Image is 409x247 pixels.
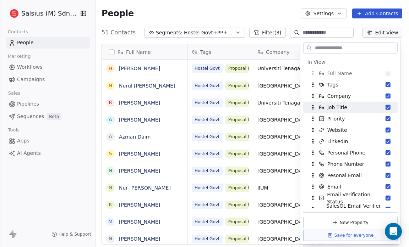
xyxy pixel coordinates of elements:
span: Proposal Persuader [225,82,272,90]
div: Job Title [303,102,398,113]
span: Sequences [17,113,44,120]
div: N [109,184,112,191]
button: Add Contacts [352,9,402,18]
span: IIUM [257,184,314,191]
span: Hostel Govt [192,235,223,243]
span: Pipelines [17,100,39,108]
span: Website [327,127,347,134]
a: [PERSON_NAME] [119,100,160,106]
div: R [109,99,112,106]
span: [GEOGRAPHIC_DATA] [257,218,314,225]
span: Proposal Persuader [225,99,272,107]
span: Email [327,183,341,190]
span: Segments: [156,29,182,37]
div: S [109,150,112,157]
span: [GEOGRAPHIC_DATA] [257,133,314,140]
span: Proposal Persuader [225,201,272,209]
div: Company [253,44,318,60]
span: Help & Support [59,231,91,237]
span: LinkedIn [327,138,348,145]
button: Edit View [362,28,403,38]
span: People [102,8,134,19]
div: Personal Phone [303,147,398,158]
span: AI Agents [17,150,41,157]
span: [GEOGRAPHIC_DATA] [257,116,314,123]
span: Phone Number [327,161,364,168]
div: Email [303,181,398,192]
span: Hostel Govt [192,133,223,141]
span: Tags [200,49,211,56]
img: logo%20salsius.png [10,9,18,18]
span: Hostel Govt [192,116,223,124]
a: [PERSON_NAME] [119,202,160,208]
span: Salsius (M) Sdn Bhd [21,9,78,18]
a: Workflows [6,61,90,73]
button: Settings [301,9,347,18]
div: Website [303,124,398,136]
span: Beta [47,113,61,120]
button: Salsius (M) Sdn Bhd [9,7,76,19]
span: Full Name [327,70,352,77]
div: Tags [303,79,398,90]
div: N [109,82,112,89]
a: [PERSON_NAME] [119,236,160,242]
div: Open Intercom Messenger [385,223,402,240]
span: Company [266,49,290,56]
div: Full Name [102,44,187,60]
a: Campaigns [6,74,90,85]
span: Proposal Persuader [225,235,272,243]
span: Email Verification Status [327,191,386,205]
span: Sales [5,88,23,99]
div: K [109,201,112,208]
div: SalesQL Email Verifier Status [303,204,398,215]
span: Tools [5,125,22,135]
span: Proposal Persuader [225,116,272,124]
span: People [17,39,34,46]
a: [PERSON_NAME] [119,117,160,123]
span: Proposal Persuader [225,184,272,192]
div: Email Verification Status [303,192,398,204]
a: [PERSON_NAME] [119,168,160,174]
span: [GEOGRAPHIC_DATA][PERSON_NAME] [257,150,314,157]
span: Job Title [327,104,347,111]
span: Company [327,92,351,100]
a: Azman Daim [119,134,151,140]
a: Nurul [PERSON_NAME] [119,83,175,89]
span: Campaigns [17,76,45,83]
a: SequencesBeta [6,111,90,122]
div: LinkedIn [303,136,398,147]
div: Priority [303,113,398,124]
span: Hostel Govt [192,201,223,209]
a: Nur [PERSON_NAME] [119,185,171,191]
span: Hostel Govt+PP+QP [184,29,234,37]
span: [GEOGRAPHIC_DATA] [257,201,314,208]
span: 51 Contacts [102,28,136,37]
span: [GEOGRAPHIC_DATA] [257,82,314,89]
div: H [109,65,113,72]
div: Pesonal Email [303,170,398,181]
span: Hostel Govt [192,184,223,192]
span: Marketing [5,51,34,62]
div: In View [307,58,393,66]
span: Hostel Govt [192,150,223,158]
span: [GEOGRAPHIC_DATA] [257,235,314,242]
div: Phone Number [303,158,398,170]
span: Proposal Persuader [225,150,272,158]
span: Universiti Tenaga Nasional [257,99,314,106]
span: Workflows [17,63,43,71]
span: Tags [327,81,338,88]
span: Proposal Persuader [225,64,272,73]
div: Full Name [303,68,398,79]
span: Hostel Govt [192,82,223,90]
span: Apps [17,137,29,145]
a: People [6,37,90,49]
div: A [109,116,112,123]
a: [PERSON_NAME] [119,66,160,71]
button: Save for everyone [303,230,398,241]
span: Hostel Govt [192,99,223,107]
div: A [109,133,112,140]
span: Full Name [126,49,151,56]
span: Pesonal Email [327,172,362,179]
span: Proposal Persuader [225,167,272,175]
div: Company [303,90,398,102]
